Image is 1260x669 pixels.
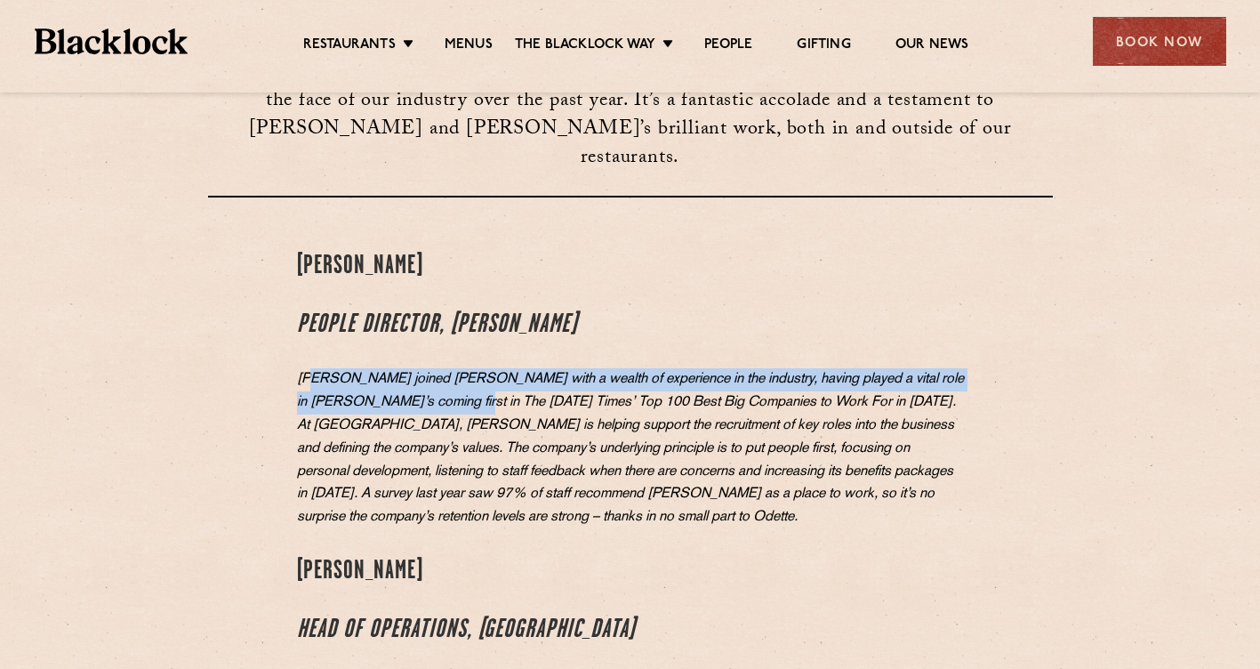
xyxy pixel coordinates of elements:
[704,36,752,56] a: People
[297,251,964,283] h4: [PERSON_NAME]
[445,36,493,56] a: Menus
[297,556,964,588] h4: [PERSON_NAME]
[797,36,850,56] a: Gifting
[208,31,1053,197] h3: The list recognises the work and achievements of some awe-inspiring women who are changing the fa...
[297,618,635,642] em: Head of operations, [GEOGRAPHIC_DATA]
[303,36,396,56] a: Restaurants
[297,313,577,337] em: People director, [PERSON_NAME]
[1093,17,1226,66] div: Book Now
[297,373,964,524] em: [PERSON_NAME] joined [PERSON_NAME] with a wealth of experience in the industry, having played a v...
[895,36,969,56] a: Our News
[35,28,189,54] img: BL_Textured_Logo-footer-cropped.svg
[515,36,655,56] a: The Blacklock Way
